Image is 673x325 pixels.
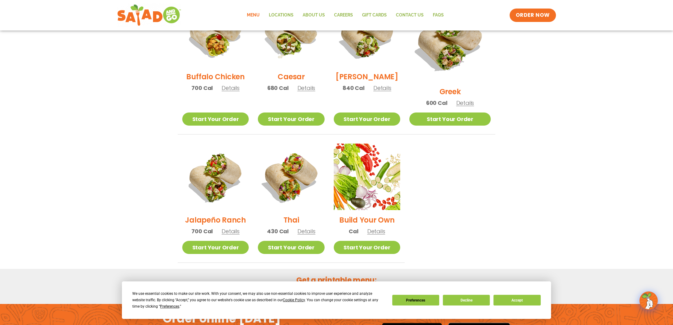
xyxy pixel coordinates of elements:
a: Start Your Order [258,241,324,254]
a: Start Your Order [258,112,324,126]
img: new-SAG-logo-768×292 [117,3,181,27]
button: Preferences [392,295,439,305]
a: FAQs [428,8,448,22]
a: Start Your Order [334,112,400,126]
img: Product photo for Build Your Own [334,144,400,210]
a: Contact Us [391,8,428,22]
a: Menu [242,8,264,22]
img: Product photo for Greek Wrap [409,0,491,82]
span: Details [373,84,391,92]
a: ORDER NOW [510,9,556,22]
span: 680 Cal [267,84,289,92]
a: Start Your Order [182,112,249,126]
div: We use essential cookies to make our site work. With your consent, we may also use non-essential ... [132,291,385,310]
div: Cookie Consent Prompt [122,281,551,319]
h2: Jalapeño Ranch [185,215,246,225]
span: Details [367,227,385,235]
h2: Caesar [278,71,305,82]
span: ORDER NOW [516,12,550,19]
img: wpChatIcon [640,292,657,309]
h2: [PERSON_NAME] [336,71,398,82]
span: Preferences [160,304,179,309]
a: Start Your Order [409,112,491,126]
h2: Build Your Own [339,215,395,225]
span: Cal [349,227,358,235]
span: 700 Cal [191,84,213,92]
span: Details [297,84,315,92]
a: GIFT CARDS [358,8,391,22]
span: Details [456,99,474,107]
h2: Buffalo Chicken [186,71,244,82]
span: 600 Cal [426,99,447,107]
span: 840 Cal [343,84,365,92]
a: Locations [264,8,298,22]
a: Careers [329,8,358,22]
span: Details [222,227,240,235]
h2: Greek [440,86,461,97]
a: About Us [298,8,329,22]
span: Details [297,227,315,235]
img: Product photo for Cobb Wrap [334,0,400,67]
img: Product photo for Thai Wrap [258,144,324,210]
span: Details [222,84,240,92]
a: Start Your Order [182,241,249,254]
img: Product photo for Buffalo Chicken Wrap [182,0,249,67]
img: Product photo for Jalapeño Ranch Wrap [182,144,249,210]
h2: Thai [283,215,299,225]
nav: Menu [242,8,448,22]
a: Start Your Order [334,241,400,254]
span: Cookie Policy [283,298,305,302]
img: Product photo for Caesar Wrap [258,0,324,67]
button: Decline [443,295,490,305]
h2: Get a printable menu: [178,275,495,285]
button: Accept [493,295,540,305]
span: 430 Cal [267,227,289,235]
span: 700 Cal [191,227,213,235]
